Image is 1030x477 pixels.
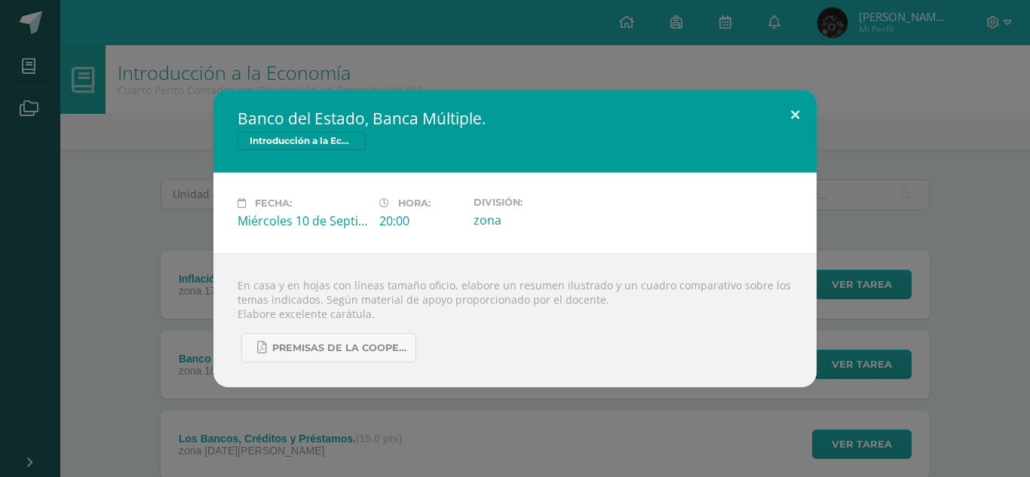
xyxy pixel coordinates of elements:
div: Miércoles 10 de Septiembre [238,213,367,229]
span: Introducción a la Economía [238,132,366,150]
button: Close (Esc) [774,90,817,141]
label: División: [474,197,603,208]
span: Hora: [398,197,431,209]
span: Fecha: [255,197,292,209]
div: 20:00 [379,213,461,229]
div: En casa y en hojas con líneas tamaño oficio, elabore un resumen ilustrado y un cuadro comparativo... [213,253,817,387]
h2: Banco del Estado, Banca Múltiple. [238,108,792,129]
div: zona [474,212,603,228]
a: PREMISAS DE LA COOPERACION SOCIAL.pdf [241,333,416,362]
span: PREMISAS DE LA COOPERACION SOCIAL.pdf [272,342,408,354]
